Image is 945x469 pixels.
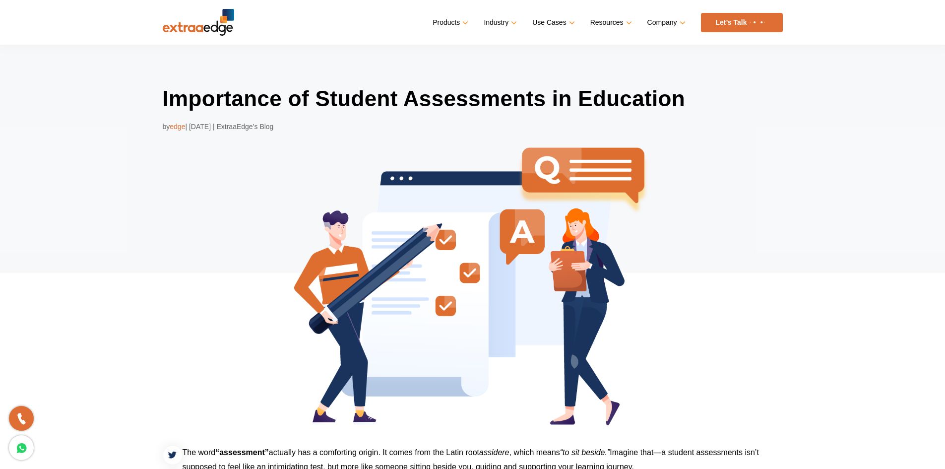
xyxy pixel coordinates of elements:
[560,448,610,457] span: “to sit beside.”
[163,445,183,465] a: twitter
[269,448,479,457] span: actually has a comforting origin. It comes from the Latin root
[215,448,269,457] b: “assessment”
[433,15,466,30] a: Products
[484,15,515,30] a: Industry
[163,121,783,133] div: by | [DATE] | ExtraaEdge’s Blog
[163,84,783,113] h1: Importance of Student Assessments in Education
[647,15,684,30] a: Company
[170,123,185,131] span: edge
[701,13,783,32] a: Let’s Talk
[479,448,509,457] span: assidere
[532,15,572,30] a: Use Cases
[590,15,630,30] a: Resources
[183,448,216,457] span: The word
[509,448,560,457] span: , which means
